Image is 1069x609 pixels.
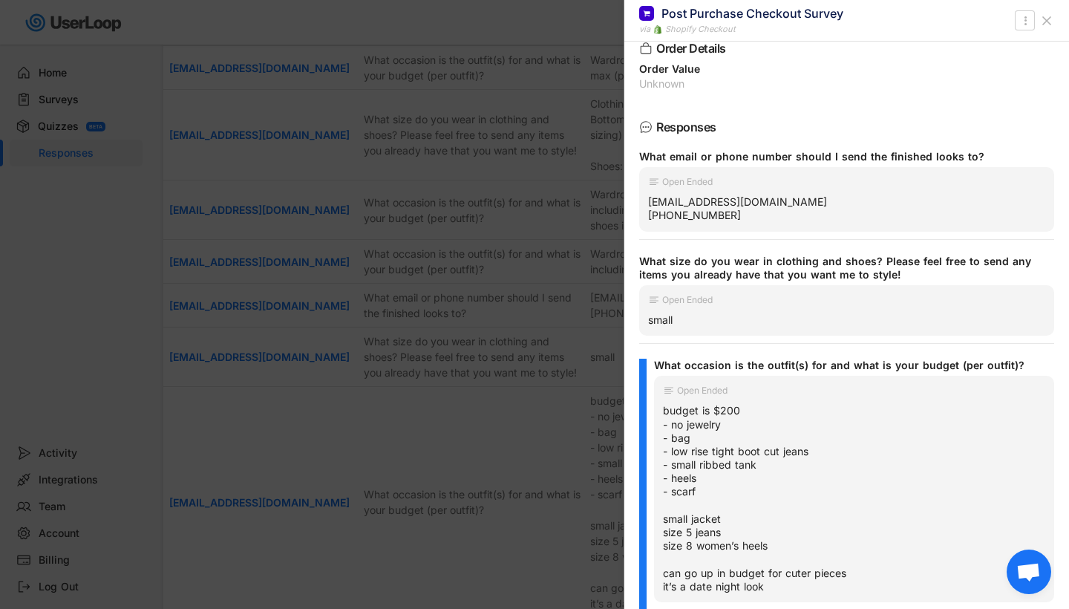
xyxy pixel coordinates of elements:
div: via [639,23,650,36]
div: Order Details [656,42,1030,54]
div: Open Ended [677,386,728,395]
div: Post Purchase Checkout Survey [661,5,843,22]
div: Shopify Checkout [665,23,736,36]
div: small [648,313,1045,327]
div: What occasion is the outfit(s) for and what is your budget (per outfit)? [654,359,1042,372]
button:  [1018,12,1033,30]
div: Open Ended [662,296,713,304]
text:  [1024,13,1027,28]
div: What size do you wear in clothing and shoes? Please feel free to send any items you already have ... [639,255,1042,281]
div: Order Value [639,64,1054,74]
div: What email or phone number should I send the finished looks to? [639,150,1042,163]
div: [EMAIL_ADDRESS][DOMAIN_NAME] [PHONE_NUMBER] [648,195,1045,222]
div: Unknown [639,79,1054,89]
div: Responses [656,121,1030,133]
div: Open Ended [662,178,713,186]
div: Open chat [1007,550,1051,594]
div: budget is $200 - no jewelry - bag - low rise tight boot cut jeans - small ribbed tank - heels - s... [663,404,1045,593]
img: 1156660_ecommerce_logo_shopify_icon%20%281%29.png [653,25,662,34]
